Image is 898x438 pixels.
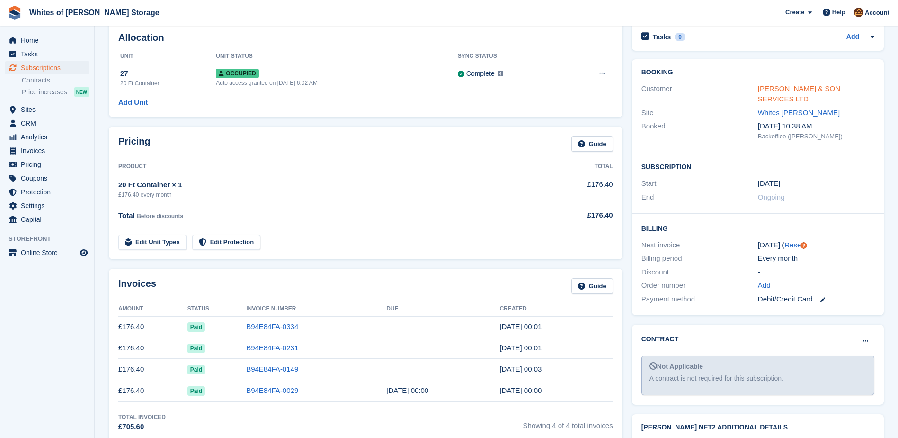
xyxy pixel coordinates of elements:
[246,301,386,317] th: Invoice Number
[21,47,78,61] span: Tasks
[386,386,428,394] time: 2025-06-01 23:00:00 UTC
[784,241,803,249] a: Reset
[653,33,671,41] h2: Tasks
[5,103,89,116] a: menu
[118,413,166,421] div: Total Invoiced
[118,32,613,43] h2: Allocation
[118,380,187,401] td: £176.40
[5,246,89,259] a: menu
[758,132,874,141] div: Backoffice ([PERSON_NAME])
[5,199,89,212] a: menu
[5,34,89,47] a: menu
[641,267,758,278] div: Discount
[641,69,874,76] h2: Booking
[118,338,187,359] td: £176.40
[9,234,94,244] span: Storefront
[5,47,89,61] a: menu
[641,294,758,305] div: Payment method
[118,211,135,219] span: Total
[21,158,78,171] span: Pricing
[120,68,216,79] div: 27
[649,374,866,383] div: A contract is not required for this subscription.
[641,108,758,119] div: Site
[118,359,187,380] td: £176.40
[641,178,758,189] div: Start
[118,301,187,317] th: Amount
[499,301,613,317] th: Created
[499,365,542,373] time: 2025-06-30 23:03:49 UTC
[499,386,542,394] time: 2025-05-31 23:00:27 UTC
[137,213,183,219] span: Before discounts
[5,61,89,74] a: menu
[537,174,613,204] td: £176.40
[118,180,537,191] div: 20 Ft Container × 1
[21,117,78,130] span: CRM
[8,6,22,20] img: stora-icon-8386f47178a22dfd0bd8f6a31ec36ba5ce8667c1dd55bd0f319d3a0aa187defe.svg
[5,213,89,226] a: menu
[118,159,537,174] th: Product
[758,240,874,251] div: [DATE] ( )
[118,97,148,108] a: Add Unit
[5,144,89,157] a: menu
[675,33,685,41] div: 0
[537,159,613,174] th: Total
[118,278,156,294] h2: Invoices
[246,365,298,373] a: B94E84FA-0149
[649,362,866,372] div: Not Applicable
[537,210,613,221] div: £176.40
[571,136,613,152] a: Guide
[466,69,495,79] div: Complete
[246,344,298,352] a: B94E84FA-0231
[246,386,298,394] a: B94E84FA-0029
[21,130,78,144] span: Analytics
[5,172,89,185] a: menu
[641,223,874,233] h2: Billing
[118,49,216,64] th: Unit
[758,178,780,189] time: 2025-05-31 23:00:00 UTC
[22,88,67,97] span: Price increases
[499,344,542,352] time: 2025-07-31 23:01:42 UTC
[641,424,874,431] h2: [PERSON_NAME] Net2 Additional Details
[641,280,758,291] div: Order number
[187,301,246,317] th: Status
[26,5,163,20] a: Whites of [PERSON_NAME] Storage
[187,344,205,353] span: Paid
[78,247,89,258] a: Preview store
[523,413,613,432] span: Showing 4 of 4 total invoices
[21,144,78,157] span: Invoices
[187,322,205,332] span: Paid
[641,83,758,105] div: Customer
[118,136,151,152] h2: Pricing
[758,267,874,278] div: -
[5,158,89,171] a: menu
[192,235,260,250] a: Edit Protection
[758,253,874,264] div: Every month
[758,280,771,291] a: Add
[758,121,874,132] div: [DATE] 10:38 AM
[246,322,298,330] a: B94E84FA-0334
[21,246,78,259] span: Online Store
[641,240,758,251] div: Next invoice
[187,386,205,396] span: Paid
[758,109,840,117] a: Whites [PERSON_NAME]
[22,76,89,85] a: Contracts
[499,322,542,330] time: 2025-08-31 23:01:42 UTC
[21,213,78,226] span: Capital
[498,71,503,76] img: icon-info-grey-7440780725fd019a000dd9b08b2336e03edf1995a4989e88bcd33f0948082b44.svg
[386,301,499,317] th: Due
[846,32,859,43] a: Add
[800,241,808,250] div: Tooltip anchor
[641,121,758,141] div: Booked
[641,192,758,203] div: End
[5,130,89,144] a: menu
[832,8,845,17] span: Help
[120,79,216,88] div: 20 Ft Container
[21,34,78,47] span: Home
[641,253,758,264] div: Billing period
[74,87,89,97] div: NEW
[21,185,78,199] span: Protection
[118,235,187,250] a: Edit Unit Types
[758,294,874,305] div: Debit/Credit Card
[216,79,457,87] div: Auto access granted on [DATE] 6:02 AM
[21,103,78,116] span: Sites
